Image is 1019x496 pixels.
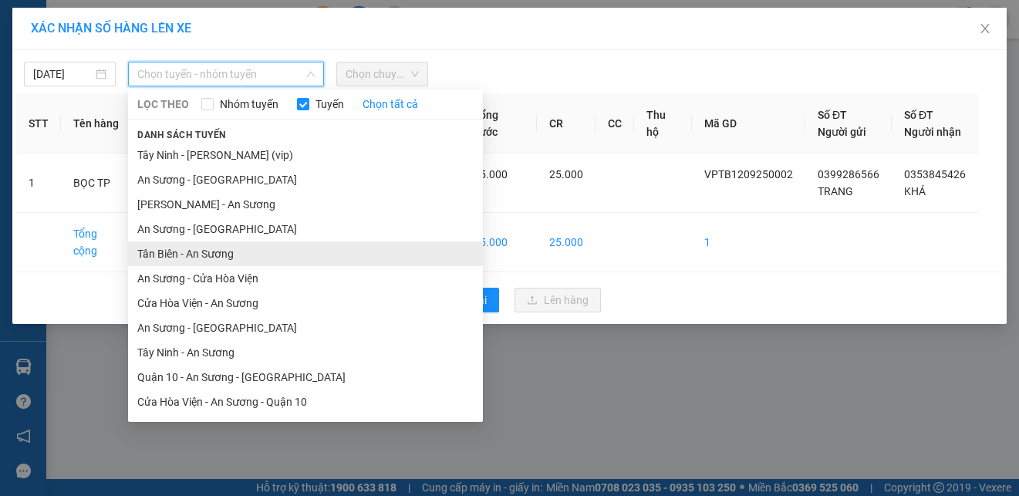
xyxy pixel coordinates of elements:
[692,213,805,272] td: 1
[692,94,805,154] th: Mã GD
[128,390,483,414] li: Cửa Hòa Viện - An Sương - Quận 10
[818,168,879,181] span: 0399286566
[963,8,1007,51] button: Close
[904,109,933,121] span: Số ĐT
[31,21,191,35] span: XÁC NHẬN SỐ HÀNG LÊN XE
[128,340,483,365] li: Tây Ninh - An Sương
[461,213,536,272] td: 25.000
[474,168,508,181] span: 25.000
[128,217,483,241] li: An Sương - [GEOGRAPHIC_DATA]
[122,69,189,78] span: Hotline: 19001152
[346,62,419,86] span: Chọn chuyến
[537,94,596,154] th: CR
[818,185,853,197] span: TRANG
[704,168,793,181] span: VPTB1209250002
[122,25,208,44] span: Bến xe [GEOGRAPHIC_DATA]
[461,94,536,154] th: Tổng cước
[128,266,483,291] li: An Sương - Cửa Hòa Viện
[61,94,135,154] th: Tên hàng
[128,167,483,192] li: An Sương - [GEOGRAPHIC_DATA]
[61,213,135,272] td: Tổng cộng
[904,126,961,138] span: Người nhận
[214,96,285,113] span: Nhóm tuyến
[42,83,189,96] span: -----------------------------------------
[128,315,483,340] li: An Sương - [GEOGRAPHIC_DATA]
[634,94,692,154] th: Thu hộ
[904,185,926,197] span: KHÁ
[5,9,74,77] img: logo
[128,241,483,266] li: Tân Biên - An Sương
[16,94,61,154] th: STT
[128,291,483,315] li: Cửa Hòa Viện - An Sương
[818,126,866,138] span: Người gửi
[137,96,189,113] span: LỌC THEO
[515,288,601,312] button: uploadLên hàng
[33,66,93,83] input: 12/09/2025
[128,143,483,167] li: Tây Ninh - [PERSON_NAME] (vip)
[137,62,315,86] span: Chọn tuyến - nhóm tuyến
[122,8,211,22] strong: ĐỒNG PHƯỚC
[309,96,350,113] span: Tuyến
[306,69,315,79] span: down
[122,46,212,66] span: 01 Võ Văn Truyện, KP.1, Phường 2
[128,365,483,390] li: Quận 10 - An Sương - [GEOGRAPHIC_DATA]
[34,112,94,121] span: 06:28:10 [DATE]
[128,192,483,217] li: [PERSON_NAME] - An Sương
[904,168,966,181] span: 0353845426
[818,109,847,121] span: Số ĐT
[77,98,162,110] span: VPTB1209250002
[596,94,634,154] th: CC
[979,22,991,35] span: close
[16,154,61,213] td: 1
[128,414,483,439] li: [PERSON_NAME][GEOGRAPHIC_DATA] - Quận 10 (hàng hóa)
[363,96,418,113] a: Chọn tất cả
[549,168,583,181] span: 25.000
[5,112,94,121] span: In ngày:
[61,154,135,213] td: BỌC TP
[128,128,235,142] span: Danh sách tuyến
[5,100,161,109] span: [PERSON_NAME]:
[537,213,596,272] td: 25.000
